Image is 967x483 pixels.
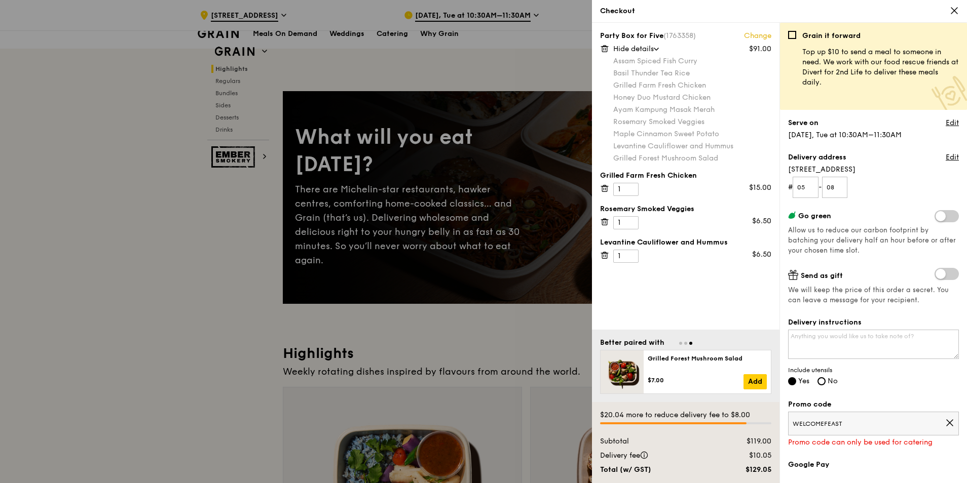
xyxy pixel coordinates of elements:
[817,377,826,385] input: No
[600,6,959,16] div: Checkout
[613,129,771,139] div: Maple Cinnamon Sweet Potato
[788,399,959,410] label: Promo code
[663,31,696,40] span: (1763358)
[613,105,771,115] div: Ayam Kampung Masak Merah
[613,141,771,151] div: Levantine Cauliflower and Hummus
[716,451,777,461] div: $10.05
[613,117,771,127] div: Rosemary Smoked Veggies
[749,183,771,193] div: $15.00
[613,153,771,164] div: Grilled Forest Mushroom Salad
[716,436,777,447] div: $119.00
[744,31,771,41] a: Change
[600,338,664,348] div: Better paired with
[788,131,902,139] span: [DATE], Tue at 10:30AM–11:30AM
[788,460,959,470] label: Google Pay
[946,152,959,163] a: Edit
[788,366,959,374] span: Include utensils
[793,420,945,428] span: WELCOMEFEAST
[679,342,682,345] span: Go to slide 1
[788,226,956,255] span: Allow us to reduce our carbon footprint by batching your delivery half an hour before or after yo...
[594,465,716,475] div: Total (w/ GST)
[932,76,967,112] img: Meal donation
[648,376,743,384] div: $7.00
[600,237,771,248] div: Levantine Cauliflower and Hummus
[600,31,771,41] div: Party Box for Five
[828,377,838,385] span: No
[793,177,819,198] input: Floor
[788,152,846,163] label: Delivery address
[613,80,771,91] div: Grilled Farm Fresh Chicken
[798,212,831,220] span: Go green
[788,177,959,198] form: # -
[613,68,771,78] div: Basil Thunder Tea Rice
[946,118,959,128] a: Edit
[684,342,687,345] span: Go to slide 2
[613,93,771,103] div: Honey Duo Mustard Chicken
[594,436,716,447] div: Subtotal
[600,171,771,181] div: Grilled Farm Fresh Chicken
[798,377,809,385] span: Yes
[752,250,771,260] div: $6.50
[788,437,959,448] div: Promo code can only be used for catering
[600,204,771,214] div: Rosemary Smoked Veggies
[801,271,843,280] span: Send as gift
[743,374,767,389] a: Add
[648,354,767,363] div: Grilled Forest Mushroom Salad
[749,44,771,54] div: $91.00
[689,342,692,345] span: Go to slide 3
[802,47,959,88] p: Top up $10 to send a meal to someone in need. We work with our food rescue friends at Divert for ...
[788,377,796,385] input: Yes
[613,56,771,66] div: Assam Spiced Fish Curry
[788,317,959,328] label: Delivery instructions
[594,451,716,461] div: Delivery fee
[716,465,777,475] div: $129.05
[788,165,959,175] span: [STREET_ADDRESS]
[788,285,959,305] span: We will keep the price of this order a secret. You can leave a message for your recipient.
[822,177,848,198] input: Unit
[752,216,771,226] div: $6.50
[802,31,861,40] b: Grain it forward
[613,45,654,53] span: Hide details
[600,410,771,420] div: $20.04 more to reduce delivery fee to $8.00
[788,118,819,128] label: Serve on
